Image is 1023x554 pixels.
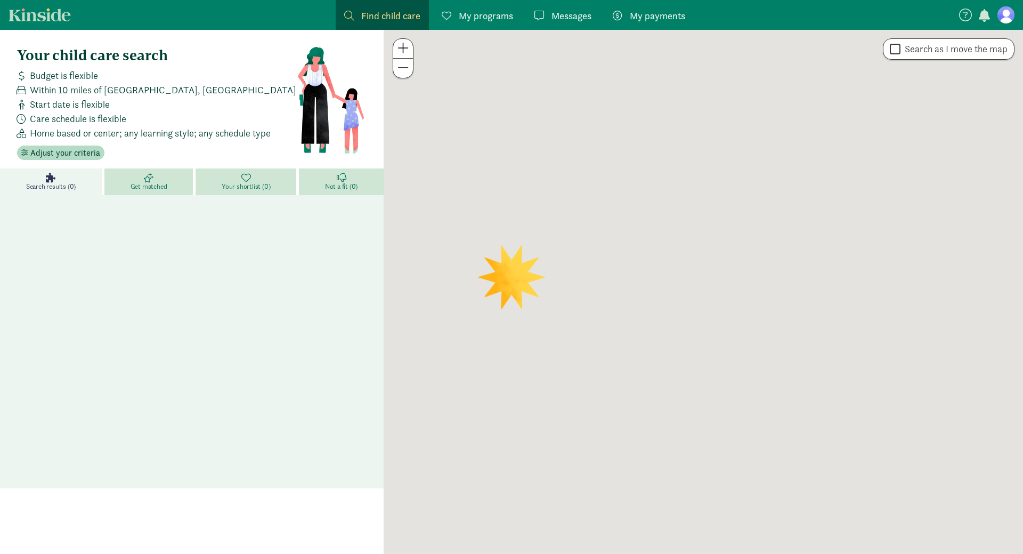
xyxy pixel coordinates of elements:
span: My payments [630,9,685,23]
span: Not a fit (0) [325,182,358,191]
div: Click to see details [695,283,713,301]
span: Home based or center; any learning style; any schedule type [30,126,271,140]
span: Budget is flexible [30,68,98,83]
h4: Your child care search [17,47,297,64]
button: Adjust your criteria [17,146,104,160]
label: Search as I move the map [900,43,1008,55]
span: Your shortlist (0) [222,182,270,191]
span: Find child care [361,9,420,23]
a: Your shortlist (0) [196,168,299,195]
span: Within 10 miles of [GEOGRAPHIC_DATA], [GEOGRAPHIC_DATA] [30,83,296,97]
span: My programs [459,9,513,23]
a: Not a fit (0) [299,168,384,195]
span: Adjust your criteria [30,147,100,159]
span: Care schedule is flexible [30,111,126,126]
span: Get matched [131,182,167,191]
span: Search results (0) [26,182,76,191]
a: Get matched [104,168,196,195]
span: Messages [551,9,591,23]
a: Kinside [9,8,71,21]
span: Start date is flexible [30,97,110,111]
